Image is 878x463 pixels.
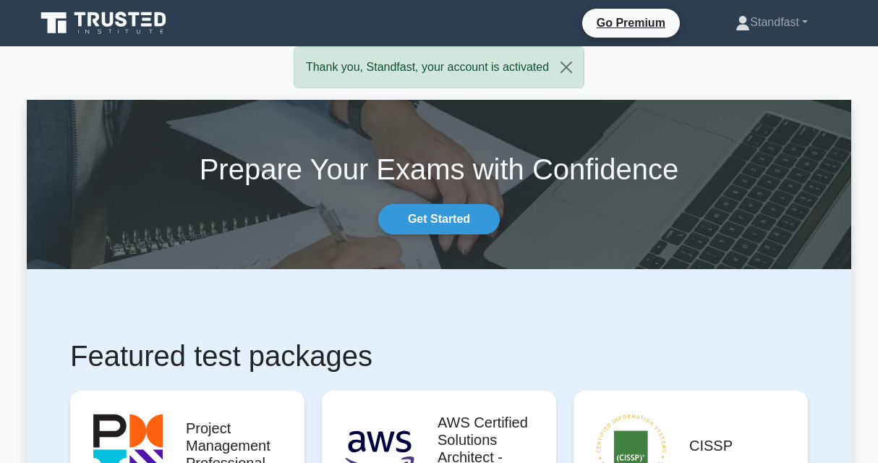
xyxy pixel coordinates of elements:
a: Go Premium [588,14,674,32]
h1: Featured test packages [70,339,808,373]
h1: Prepare Your Exams with Confidence [27,152,851,187]
a: Get Started [378,204,500,234]
a: Standfast [701,8,843,37]
div: Thank you, Standfast, your account is activated [294,46,584,88]
button: Close [549,47,584,88]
